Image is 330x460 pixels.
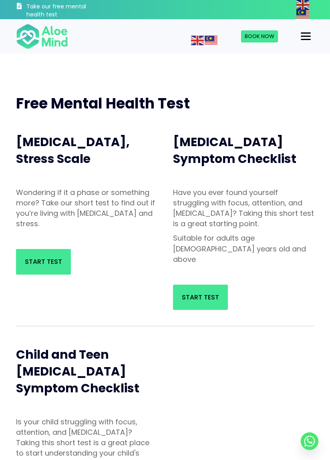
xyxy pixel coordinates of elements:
[245,32,274,40] span: Book Now
[296,10,310,18] a: Malay
[191,36,205,44] a: English
[16,93,190,114] span: Free Mental Health Test
[26,3,105,18] h3: Take our free mental health test
[173,233,314,264] p: Suitable for adults age [DEMOGRAPHIC_DATA] years old and above
[296,0,310,8] a: English
[205,36,218,44] a: Malay
[182,293,219,302] span: Start Test
[301,432,318,450] a: Whatsapp
[16,187,157,229] p: Wondering if it a phase or something more? Take our short test to find out if you’re living with ...
[296,10,309,19] img: ms
[16,346,139,397] span: Child and Teen [MEDICAL_DATA] Symptom Checklist
[205,36,217,45] img: ms
[173,187,314,229] p: Have you ever found yourself struggling with focus, attention, and [MEDICAL_DATA]? Taking this sh...
[16,133,130,167] span: [MEDICAL_DATA], Stress Scale
[173,285,228,310] a: Start Test
[16,23,68,50] img: Aloe mind Logo
[173,133,296,167] span: [MEDICAL_DATA] Symptom Checklist
[25,257,62,266] span: Start Test
[16,2,105,19] a: Take our free mental health test
[241,30,278,42] a: Book Now
[298,30,314,43] button: Menu
[191,36,204,45] img: en
[16,249,71,274] a: Start Test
